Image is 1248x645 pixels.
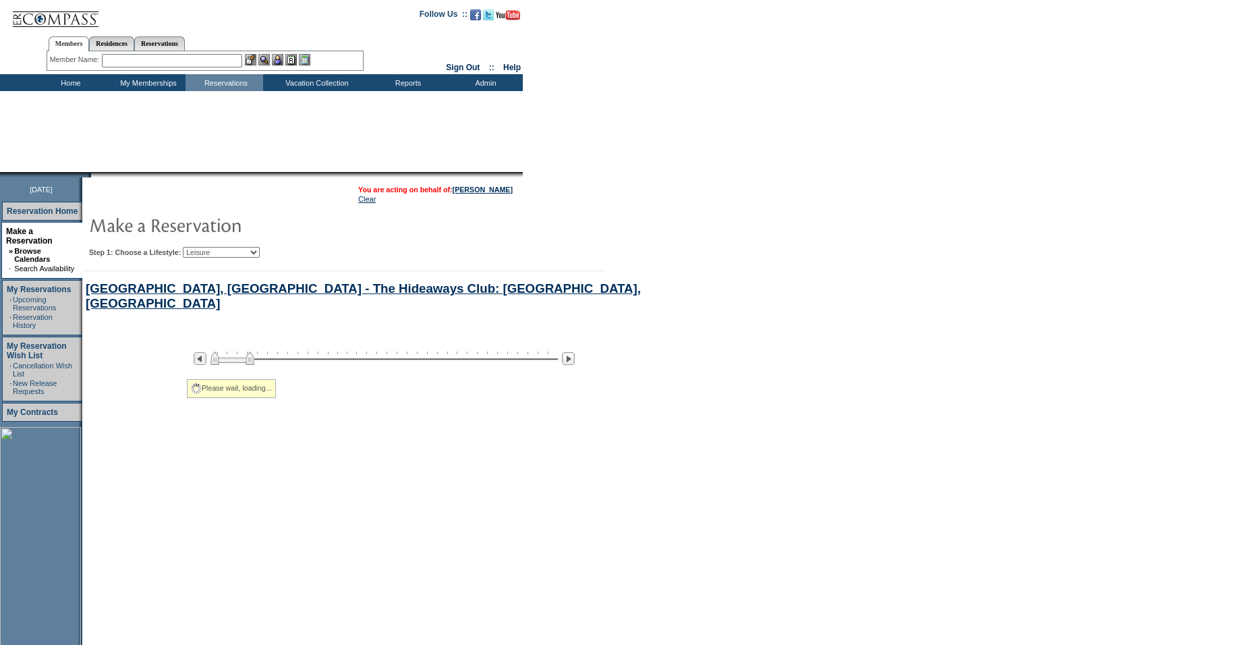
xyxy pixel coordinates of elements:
[13,379,57,395] a: New Release Requests
[13,313,53,329] a: Reservation History
[245,54,256,65] img: b_edit.gif
[489,63,494,72] span: ::
[86,172,91,177] img: promoShadowLeftCorner.gif
[7,408,58,417] a: My Contracts
[272,54,283,65] img: Impersonate
[368,74,445,91] td: Reports
[14,247,50,263] a: Browse Calendars
[30,186,53,194] span: [DATE]
[134,36,185,51] a: Reservations
[562,352,575,365] img: Next
[194,352,206,365] img: Previous
[445,74,523,91] td: Admin
[9,313,11,329] td: ·
[30,74,108,91] td: Home
[6,227,53,246] a: Make a Reservation
[91,172,92,177] img: blank.gif
[7,285,71,294] a: My Reservations
[453,186,513,194] a: [PERSON_NAME]
[13,296,56,312] a: Upcoming Reservations
[9,264,13,273] td: ·
[496,10,520,20] img: Subscribe to our YouTube Channel
[186,74,263,91] td: Reservations
[89,36,134,51] a: Residences
[483,9,494,20] img: Follow us on Twitter
[483,13,494,22] a: Follow us on Twitter
[9,379,11,395] td: ·
[13,362,72,378] a: Cancellation Wish List
[258,54,270,65] img: View
[7,206,78,216] a: Reservation Home
[89,248,181,256] b: Step 1: Choose a Lifestyle:
[420,8,467,24] td: Follow Us ::
[14,264,74,273] a: Search Availability
[50,54,102,65] div: Member Name:
[263,74,368,91] td: Vacation Collection
[187,379,276,398] div: Please wait, loading...
[9,247,13,255] b: »
[299,54,310,65] img: b_calculator.gif
[470,9,481,20] img: Become our fan on Facebook
[358,186,513,194] span: You are acting on behalf of:
[49,36,90,51] a: Members
[9,362,11,378] td: ·
[191,383,202,394] img: spinner2.gif
[108,74,186,91] td: My Memberships
[285,54,297,65] img: Reservations
[9,296,11,312] td: ·
[470,13,481,22] a: Become our fan on Facebook
[503,63,521,72] a: Help
[496,13,520,22] a: Subscribe to our YouTube Channel
[358,195,376,203] a: Clear
[89,211,359,238] img: pgTtlMakeReservation.gif
[86,281,641,310] a: [GEOGRAPHIC_DATA], [GEOGRAPHIC_DATA] - The Hideaways Club: [GEOGRAPHIC_DATA], [GEOGRAPHIC_DATA]
[446,63,480,72] a: Sign Out
[7,341,67,360] a: My Reservation Wish List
